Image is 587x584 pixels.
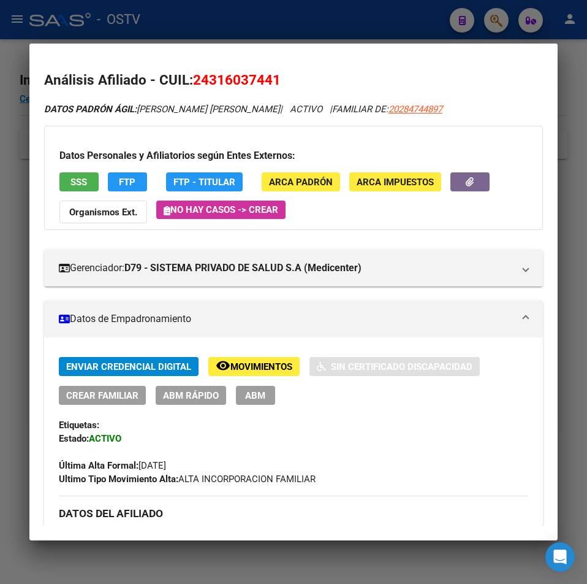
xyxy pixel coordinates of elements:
mat-expansion-panel-header: Datos de Empadronamiento [44,301,543,337]
button: Enviar Credencial Digital [59,357,199,376]
strong: Organismos Ext. [69,207,137,218]
button: ARCA Padrón [262,172,340,191]
span: ARCA Impuestos [357,177,434,188]
button: No hay casos -> Crear [156,201,286,219]
span: Sin Certificado Discapacidad [331,361,472,372]
span: ABM [245,390,265,401]
button: SSS [59,172,99,191]
span: ABM Rápido [163,390,219,401]
span: FTP [119,177,135,188]
span: FTP - Titular [173,177,235,188]
button: ARCA Impuestos [349,172,441,191]
h3: DATOS DEL AFILIADO [59,507,528,520]
mat-panel-title: Gerenciador: [59,261,513,275]
span: ALTA INCORPORACION FAMILIAR [59,474,316,485]
strong: ACTIVO [89,433,121,444]
strong: Etiquetas: [59,420,99,431]
span: SSS [70,177,87,188]
strong: Estado: [59,433,89,444]
button: ABM Rápido [156,386,226,405]
strong: DATOS PADRÓN ÁGIL: [44,104,137,115]
button: Sin Certificado Discapacidad [309,357,480,376]
button: Organismos Ext. [59,201,147,223]
span: [DATE] [59,460,166,471]
mat-expansion-panel-header: Gerenciador:D79 - SISTEMA PRIVADO DE SALUD S.A (Medicenter) [44,250,543,286]
span: 24316037441 [193,72,281,88]
strong: Ultimo Tipo Movimiento Alta: [59,474,178,485]
strong: Última Alta Formal: [59,460,138,471]
span: FAMILIAR DE: [332,104,442,115]
span: [PERSON_NAME] [PERSON_NAME] [44,104,280,115]
div: Open Intercom Messenger [545,542,575,572]
strong: D79 - SISTEMA PRIVADO DE SALUD S.A (Medicenter) [124,261,362,275]
button: ABM [236,386,275,405]
span: ARCA Padrón [269,177,333,188]
button: Crear Familiar [59,386,146,405]
mat-icon: remove_red_eye [216,358,230,373]
span: Enviar Credencial Digital [66,361,191,372]
span: No hay casos -> Crear [164,204,278,215]
button: FTP - Titular [166,172,243,191]
button: FTP [108,172,147,191]
span: 20284744897 [388,104,442,115]
h3: Datos Personales y Afiliatorios según Entes Externos: [59,148,528,163]
span: Movimientos [230,361,292,372]
button: Movimientos [208,357,300,376]
span: Crear Familiar [66,390,138,401]
h2: Análisis Afiliado - CUIL: [44,70,543,91]
i: | ACTIVO | [44,104,442,115]
mat-panel-title: Datos de Empadronamiento [59,312,513,326]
